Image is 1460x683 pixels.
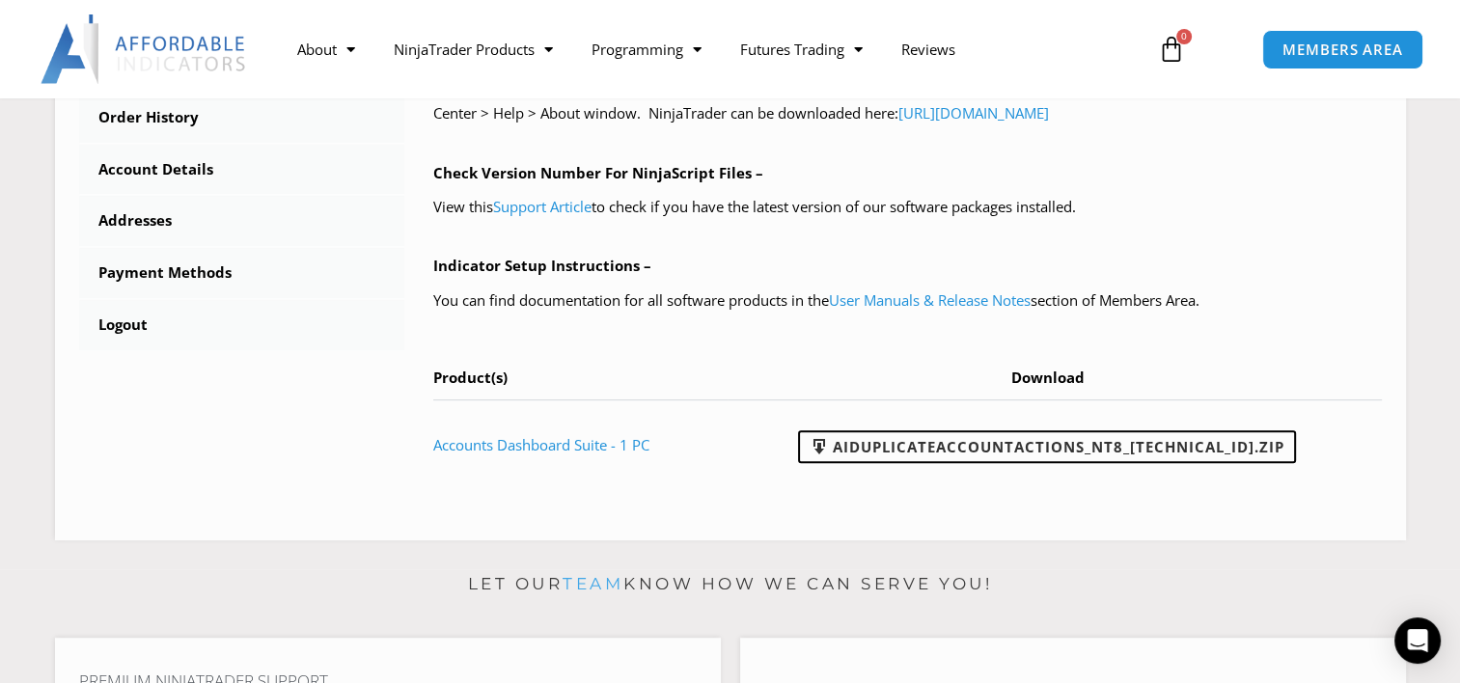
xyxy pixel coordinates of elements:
[433,163,763,182] b: Check Version Number For NinjaScript Files –
[79,196,405,246] a: Addresses
[278,27,1140,71] nav: Menu
[433,368,508,387] span: Product(s)
[433,256,651,275] b: Indicator Setup Instructions –
[374,27,572,71] a: NinjaTrader Products
[79,145,405,195] a: Account Details
[433,435,649,454] a: Accounts Dashboard Suite - 1 PC
[1176,29,1192,44] span: 0
[829,290,1031,310] a: User Manuals & Release Notes
[882,27,975,71] a: Reviews
[1129,21,1214,77] a: 0
[1394,617,1441,664] div: Open Intercom Messenger
[278,27,374,71] a: About
[798,430,1296,463] a: AIDuplicateAccountActions_NT8_[TECHNICAL_ID].zip
[1282,42,1403,57] span: MEMBERS AREA
[572,27,721,71] a: Programming
[55,569,1406,600] p: Let our know how we can serve you!
[1262,30,1423,69] a: MEMBERS AREA
[563,574,623,593] a: team
[79,300,405,350] a: Logout
[898,103,1049,123] a: [URL][DOMAIN_NAME]
[79,93,405,143] a: Order History
[433,287,1382,314] p: You can find documentation for all software products in the section of Members Area.
[433,74,1382,128] p: We always recommend using the latest version of the NinjaTrader Desktop Application. You can see ...
[1011,368,1085,387] span: Download
[41,14,248,84] img: LogoAI | Affordable Indicators – NinjaTrader
[433,194,1382,221] p: View this to check if you have the latest version of our software packages installed.
[721,27,882,71] a: Futures Trading
[493,197,592,216] a: Support Article
[79,248,405,298] a: Payment Methods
